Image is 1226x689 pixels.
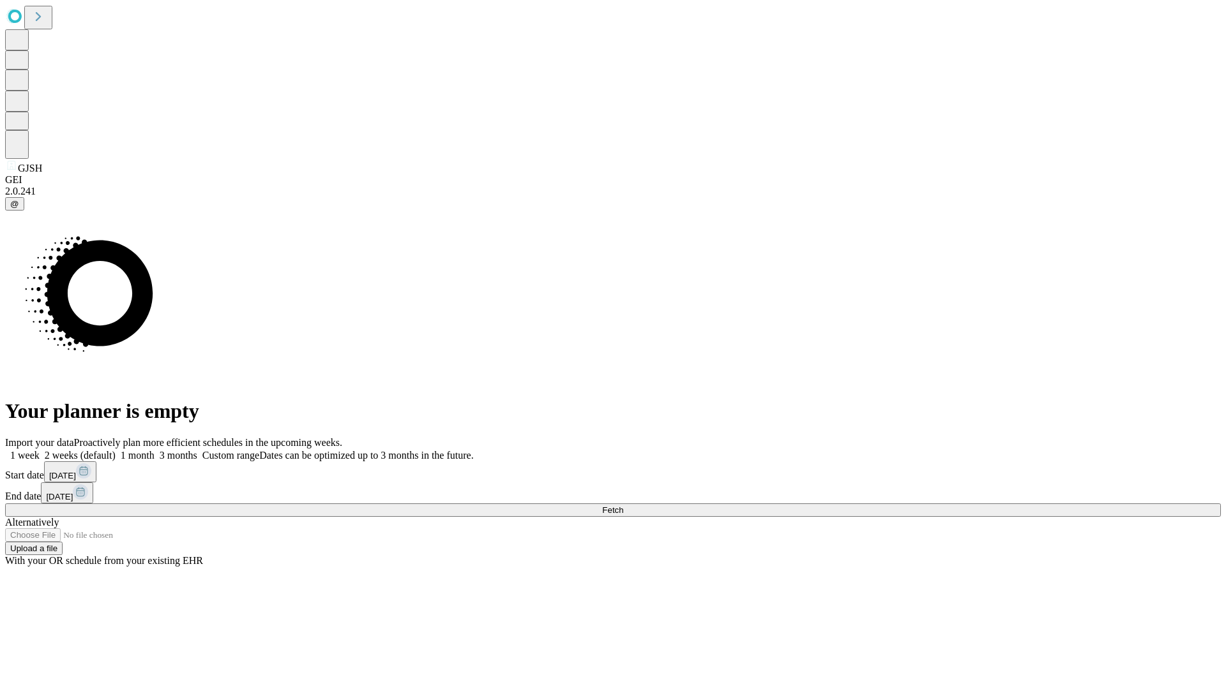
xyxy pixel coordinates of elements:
span: Dates can be optimized up to 3 months in the future. [259,450,473,461]
div: 2.0.241 [5,186,1221,197]
button: [DATE] [44,461,96,482]
span: Proactively plan more efficient schedules in the upcoming weeks. [74,437,342,448]
span: 3 months [160,450,197,461]
span: Alternatively [5,517,59,528]
span: Custom range [202,450,259,461]
button: [DATE] [41,482,93,503]
span: 1 week [10,450,40,461]
span: 2 weeks (default) [45,450,116,461]
span: With your OR schedule from your existing EHR [5,555,203,566]
span: [DATE] [46,492,73,501]
span: @ [10,199,19,209]
button: Upload a file [5,542,63,555]
div: End date [5,482,1221,503]
button: Fetch [5,503,1221,517]
span: GJSH [18,163,42,174]
div: GEI [5,174,1221,186]
span: Fetch [602,505,623,515]
span: [DATE] [49,471,76,480]
h1: Your planner is empty [5,399,1221,423]
div: Start date [5,461,1221,482]
span: 1 month [121,450,155,461]
span: Import your data [5,437,74,448]
button: @ [5,197,24,211]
